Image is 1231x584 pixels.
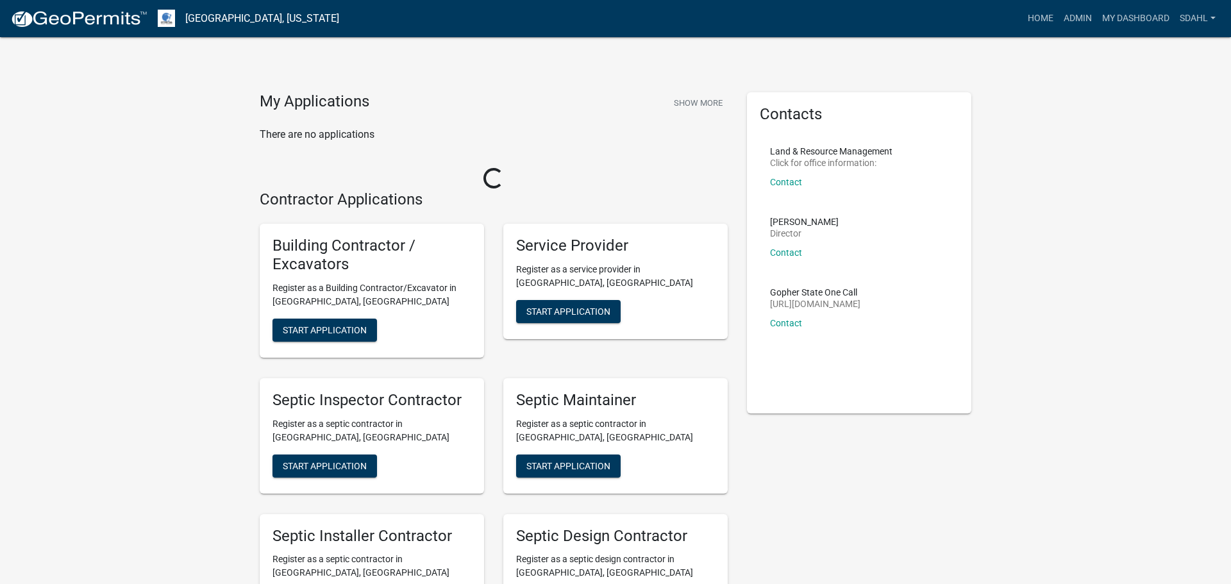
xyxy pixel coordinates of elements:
span: Start Application [526,460,610,471]
a: [GEOGRAPHIC_DATA], [US_STATE] [185,8,339,29]
h5: Septic Inspector Contractor [272,391,471,410]
p: Register as a septic contractor in [GEOGRAPHIC_DATA], [GEOGRAPHIC_DATA] [272,417,471,444]
a: Home [1023,6,1059,31]
button: Show More [669,92,728,113]
a: My Dashboard [1097,6,1175,31]
img: Otter Tail County, Minnesota [158,10,175,27]
button: Start Application [516,300,621,323]
p: Register as a Building Contractor/Excavator in [GEOGRAPHIC_DATA], [GEOGRAPHIC_DATA] [272,281,471,308]
h5: Service Provider [516,237,715,255]
button: Start Application [272,455,377,478]
h5: Contacts [760,105,959,124]
button: Start Application [516,455,621,478]
p: Register as a septic design contractor in [GEOGRAPHIC_DATA], [GEOGRAPHIC_DATA] [516,553,715,580]
button: Start Application [272,319,377,342]
a: Admin [1059,6,1097,31]
span: Start Application [526,306,610,317]
a: Contact [770,318,802,328]
span: Start Application [283,460,367,471]
p: Click for office information: [770,158,892,167]
a: Contact [770,177,802,187]
span: Start Application [283,324,367,335]
h5: Septic Maintainer [516,391,715,410]
p: Land & Resource Management [770,147,892,156]
h5: Septic Installer Contractor [272,527,471,546]
h4: Contractor Applications [260,190,728,209]
p: [URL][DOMAIN_NAME] [770,299,860,308]
p: Director [770,229,839,238]
h4: My Applications [260,92,369,112]
p: Gopher State One Call [770,288,860,297]
a: sdahl [1175,6,1221,31]
p: [PERSON_NAME] [770,217,839,226]
a: Contact [770,247,802,258]
h5: Building Contractor / Excavators [272,237,471,274]
p: Register as a septic contractor in [GEOGRAPHIC_DATA], [GEOGRAPHIC_DATA] [516,417,715,444]
h5: Septic Design Contractor [516,527,715,546]
p: There are no applications [260,127,728,142]
p: Register as a septic contractor in [GEOGRAPHIC_DATA], [GEOGRAPHIC_DATA] [272,553,471,580]
p: Register as a service provider in [GEOGRAPHIC_DATA], [GEOGRAPHIC_DATA] [516,263,715,290]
